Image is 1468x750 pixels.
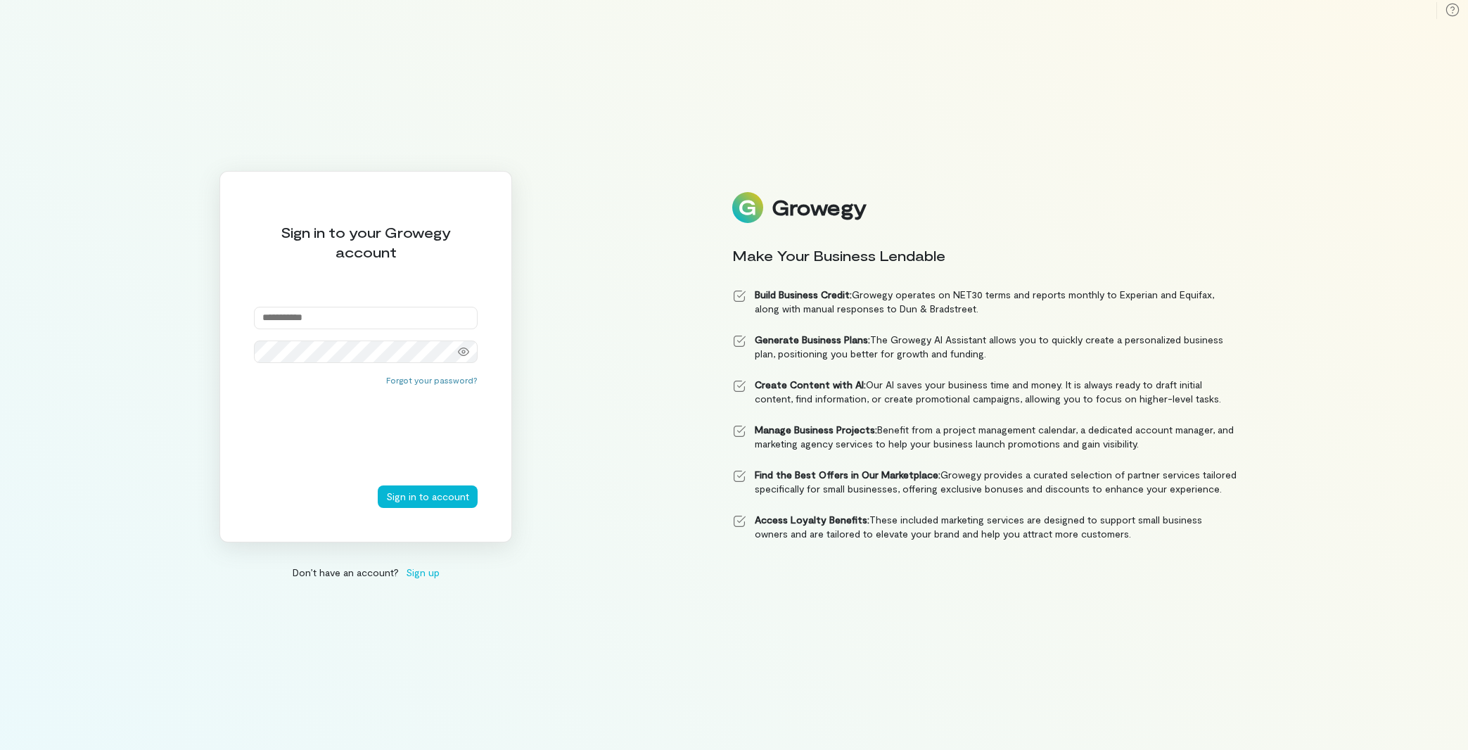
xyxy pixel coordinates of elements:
div: Make Your Business Lendable [732,246,1237,265]
strong: Generate Business Plans: [755,333,870,345]
span: Sign up [406,565,440,580]
strong: Find the Best Offers in Our Marketplace: [755,469,940,481]
li: These included marketing services are designed to support small business owners and are tailored ... [732,513,1237,541]
li: Growegy operates on NET30 terms and reports monthly to Experian and Equifax, along with manual re... [732,288,1237,316]
li: Benefit from a project management calendar, a dedicated account manager, and marketing agency ser... [732,423,1237,451]
button: Sign in to account [378,485,478,508]
strong: Build Business Credit: [755,288,852,300]
div: Sign in to your Growegy account [254,222,478,262]
strong: Manage Business Projects: [755,424,877,436]
img: Logo [732,192,763,223]
li: Our AI saves your business time and money. It is always ready to draft initial content, find info... [732,378,1237,406]
strong: Create Content with AI: [755,379,866,390]
li: Growegy provides a curated selection of partner services tailored specifically for small business... [732,468,1237,496]
strong: Access Loyalty Benefits: [755,514,869,526]
div: Don’t have an account? [219,565,512,580]
div: Growegy [772,196,866,220]
li: The Growegy AI Assistant allows you to quickly create a personalized business plan, positioning y... [732,333,1237,361]
button: Forgot your password? [386,374,478,386]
